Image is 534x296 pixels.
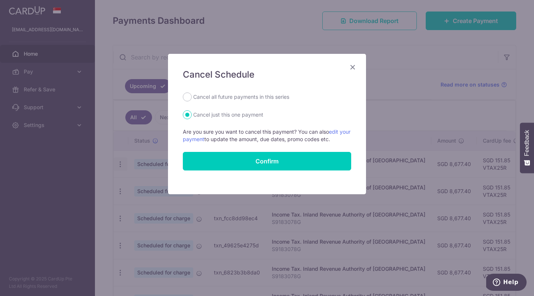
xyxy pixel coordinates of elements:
button: Close [348,63,357,72]
label: Cancel just this one payment [193,110,263,119]
span: Feedback [524,130,530,156]
p: Are you sure you want to cancel this payment? You can also to update the amount, due dates, promo... [183,128,351,143]
label: Cancel all future payments in this series [193,92,289,101]
h5: Cancel Schedule [183,69,351,81]
iframe: Opens a widget where you can find more information [486,274,527,292]
button: Confirm [183,152,351,170]
button: Feedback - Show survey [520,123,534,173]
